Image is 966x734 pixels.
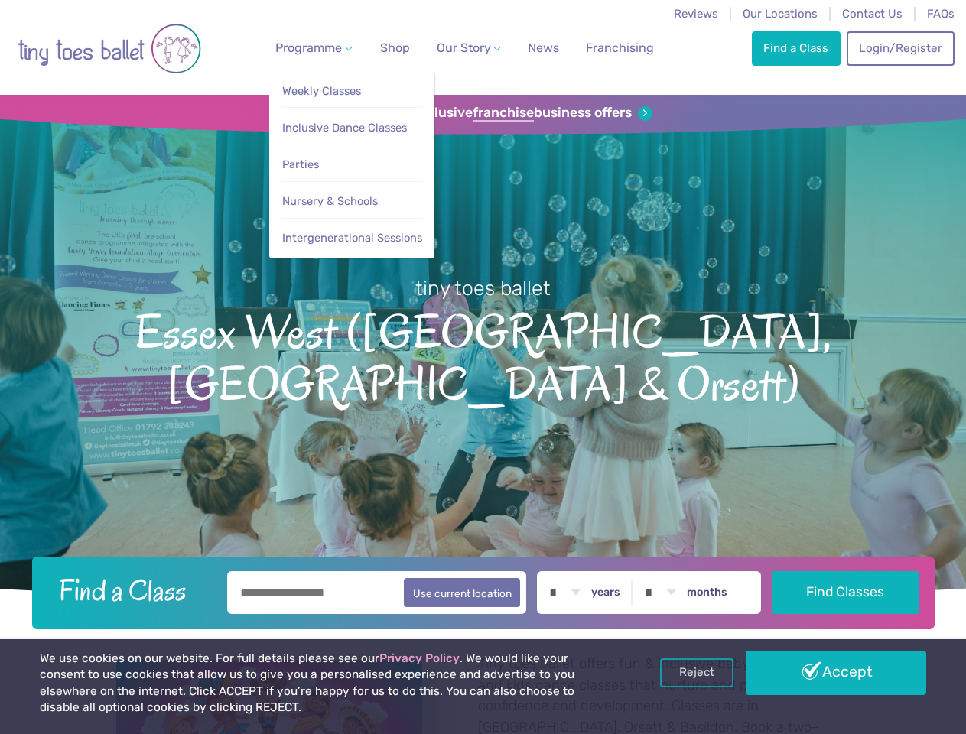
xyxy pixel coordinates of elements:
label: months [687,586,727,599]
span: Nursery & Schools [282,194,378,208]
span: Franchising [586,41,654,55]
strong: franchise [473,105,534,122]
span: News [528,41,559,55]
a: Parties [281,151,423,179]
p: We use cookies on our website. For full details please see our . We would like your consent to us... [40,651,616,716]
img: tiny toes ballet [18,10,201,87]
a: Find a Class [752,31,841,65]
a: Franchising [580,33,660,63]
a: Shop [374,33,416,63]
a: Our Story [430,33,506,63]
a: Inclusive Dance Classes [281,114,423,142]
button: Find Classes [772,571,919,614]
a: Accept [746,651,926,695]
span: Our Story [437,41,491,55]
a: Intergenerational Sessions [281,224,423,252]
span: Inclusive Dance Classes [282,121,407,135]
a: Nursery & Schools [281,187,423,216]
span: Parties [282,158,319,171]
span: Essex West ([GEOGRAPHIC_DATA], [GEOGRAPHIC_DATA] & Orsett) [24,302,942,410]
span: Weekly Classes [282,84,361,98]
a: News [522,33,565,63]
a: FAQs [927,7,955,21]
a: Our Locations [743,7,818,21]
a: Weekly Classes [281,77,423,106]
a: Login/Register [847,31,954,65]
button: Use current location [404,578,521,607]
a: Contact Us [842,7,903,21]
a: Reviews [674,7,718,21]
span: Programme [275,41,342,55]
span: Intergenerational Sessions [282,231,422,245]
a: Sign up for our exclusivefranchisebusiness offers [314,105,652,122]
label: years [591,586,620,599]
h2: Find a Class [47,571,216,609]
a: Reject [660,658,733,687]
small: tiny toes ballet [415,276,551,300]
a: Programme [269,33,358,63]
span: Shop [380,41,410,55]
a: Privacy Policy [379,651,460,665]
